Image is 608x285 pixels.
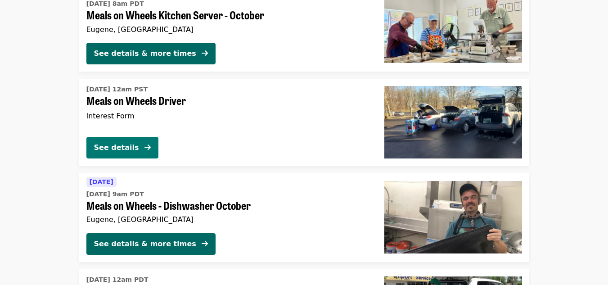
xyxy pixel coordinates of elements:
[94,239,196,249] div: See details & more times
[86,275,149,285] time: [DATE] 12am PDT
[202,49,208,58] i: arrow-right icon
[90,178,113,185] span: [DATE]
[94,48,196,59] div: See details & more times
[79,173,529,262] a: See details for "Meals on Wheels - Dishwasher October"
[384,86,522,158] img: Meals on Wheels Driver organized by Food for Lane County
[384,181,522,253] img: Meals on Wheels - Dishwasher October organized by Food for Lane County
[86,190,144,199] time: [DATE] 9am PDT
[86,233,216,255] button: See details & more times
[86,215,370,224] div: Eugene, [GEOGRAPHIC_DATA]
[144,143,151,152] i: arrow-right icon
[86,94,370,107] span: Meals on Wheels Driver
[86,85,148,94] time: [DATE] 12am PST
[86,137,158,158] button: See details
[94,142,139,153] div: See details
[79,79,529,165] a: See details for "Meals on Wheels Driver"
[86,43,216,64] button: See details & more times
[86,25,370,34] div: Eugene, [GEOGRAPHIC_DATA]
[86,199,370,212] span: Meals on Wheels - Dishwasher October
[202,240,208,248] i: arrow-right icon
[86,9,370,22] span: Meals on Wheels Kitchen Server - October
[86,112,135,120] span: Interest Form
